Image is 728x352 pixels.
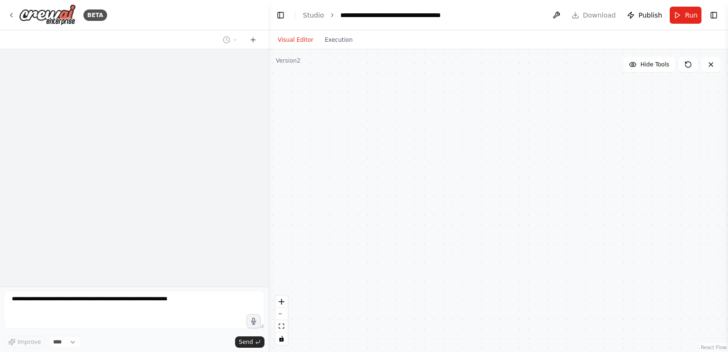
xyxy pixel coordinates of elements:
[640,61,669,68] span: Hide Tools
[276,57,300,65] div: Version 2
[83,9,107,21] div: BETA
[275,296,288,308] button: zoom in
[303,10,441,20] nav: breadcrumb
[219,34,242,46] button: Switch to previous chat
[319,34,358,46] button: Execution
[303,11,324,19] a: Studio
[18,338,41,346] span: Improve
[274,9,287,22] button: Hide left sidebar
[638,10,662,20] span: Publish
[275,296,288,345] div: React Flow controls
[275,308,288,320] button: zoom out
[246,34,261,46] button: Start a new chat
[19,4,76,26] img: Logo
[623,57,675,72] button: Hide Tools
[623,7,666,24] button: Publish
[275,333,288,345] button: toggle interactivity
[246,314,261,328] button: Click to speak your automation idea
[701,345,727,350] a: React Flow attribution
[707,9,720,22] button: Show right sidebar
[235,336,264,348] button: Send
[239,338,253,346] span: Send
[685,10,698,20] span: Run
[275,320,288,333] button: fit view
[670,7,701,24] button: Run
[4,336,45,348] button: Improve
[272,34,319,46] button: Visual Editor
